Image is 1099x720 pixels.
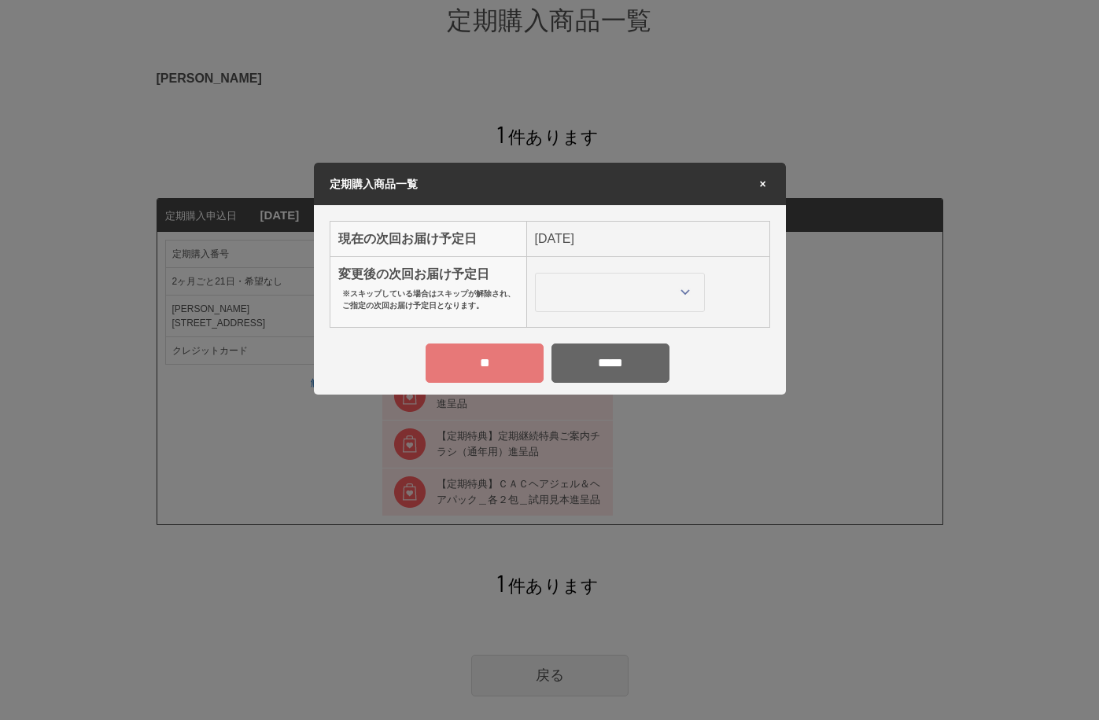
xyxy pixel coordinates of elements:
th: 現在の次回お届け予定日 [330,222,526,257]
th: 変更後の次回お届け予定日 [330,257,526,328]
span: 定期購入商品一覧 [330,178,418,190]
span: × [756,178,770,189]
td: [DATE] [526,222,769,257]
p: ※スキップしている場合はスキップが解除され、ご指定の次回お届け予定日となります。 [342,288,518,311]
